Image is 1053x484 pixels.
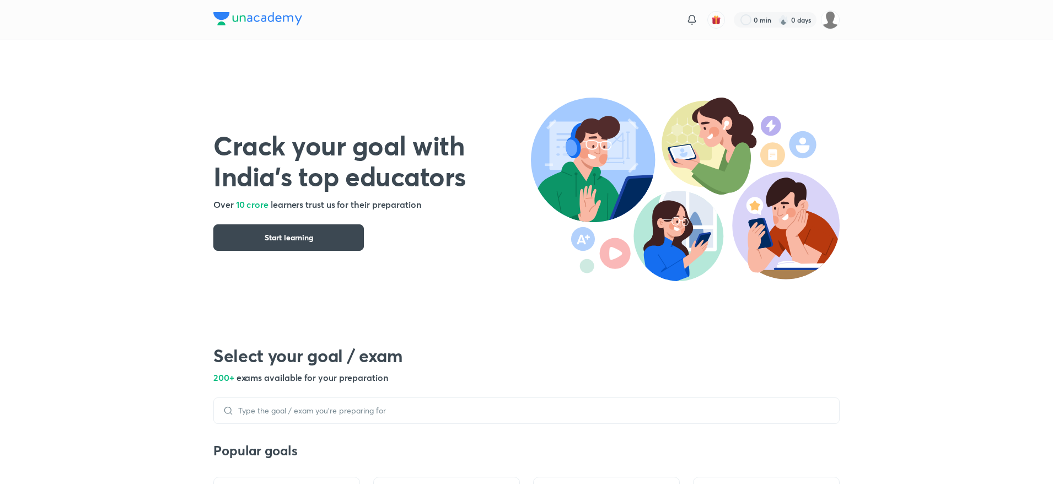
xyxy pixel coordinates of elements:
[213,345,840,367] h2: Select your goal / exam
[821,10,840,29] img: Sunita Sharma
[213,12,302,25] img: Company Logo
[236,198,268,210] span: 10 crore
[213,198,531,211] h5: Over learners trust us for their preparation
[213,224,364,251] button: Start learning
[237,372,388,383] span: exams available for your preparation
[234,406,830,415] input: Type the goal / exam you’re preparing for
[213,371,840,384] h5: 200+
[711,15,721,25] img: avatar
[213,442,840,459] h3: Popular goals
[213,130,531,191] h1: Crack your goal with India’s top educators
[778,14,789,25] img: streak
[213,12,302,28] a: Company Logo
[707,11,725,29] button: avatar
[265,232,313,243] span: Start learning
[531,98,840,281] img: header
